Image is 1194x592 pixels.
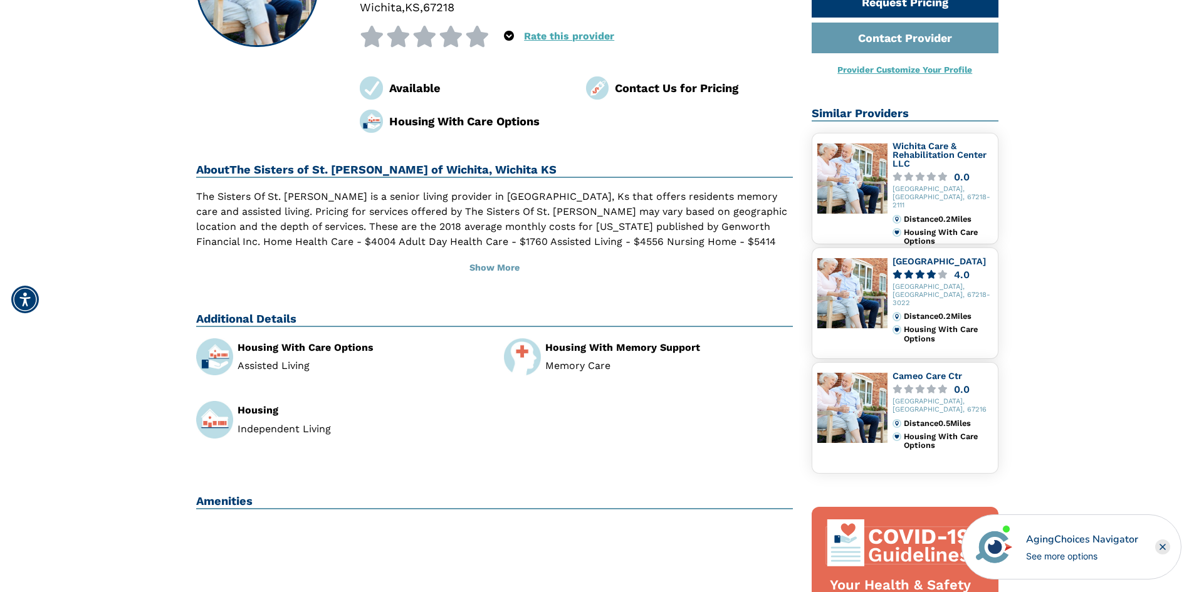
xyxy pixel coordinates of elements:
div: [GEOGRAPHIC_DATA], [GEOGRAPHIC_DATA], 67218-2111 [893,185,993,209]
div: Available [389,80,567,96]
div: See more options [1026,549,1138,563]
img: avatar [973,526,1015,568]
div: 0.0 [954,385,970,394]
div: Housing [238,405,485,415]
div: Distance 0.2 Miles [904,215,992,224]
div: Distance 0.5 Miles [904,419,992,428]
a: Contact Provider [812,23,998,53]
img: primary.svg [893,325,901,334]
img: covid-top-default.svg [824,519,977,566]
div: [GEOGRAPHIC_DATA], [GEOGRAPHIC_DATA], 67216 [893,398,993,414]
li: Memory Care [545,361,793,371]
h2: About The Sisters of St. [PERSON_NAME] of Wichita, Wichita KS [196,163,793,178]
a: Provider Customize Your Profile [837,65,972,75]
li: Assisted Living [238,361,485,371]
a: 0.0 [893,385,993,394]
img: primary.svg [893,228,901,237]
div: Housing With Care Options [238,343,485,353]
div: Contact Us for Pricing [615,80,793,96]
div: Housing With Care Options [904,325,992,343]
img: primary.svg [893,432,901,441]
a: 0.0 [893,172,993,182]
li: Independent Living [238,424,485,434]
span: KS [405,1,420,14]
div: 4.0 [954,270,970,279]
img: distance.svg [893,215,901,224]
a: Cameo Care Ctr [893,371,962,381]
span: Wichita [360,1,402,14]
div: Housing With Care Options [389,113,567,130]
div: Close [1155,539,1170,554]
div: Popover trigger [504,26,514,47]
div: [GEOGRAPHIC_DATA], [GEOGRAPHIC_DATA], 67218-3022 [893,283,993,307]
span: , [420,1,423,14]
div: Housing With Memory Support [545,343,793,353]
div: Distance 0.2 Miles [904,312,992,321]
div: Housing With Care Options [904,432,992,450]
a: [GEOGRAPHIC_DATA] [893,256,986,266]
a: 4.0 [893,270,993,279]
button: Show More [196,254,793,282]
div: AgingChoices Navigator [1026,532,1138,547]
h2: Amenities [196,494,793,509]
a: Wichita Care & Rehabilitation Center LLC [893,141,987,168]
a: Rate this provider [524,30,614,42]
p: The Sisters Of St. [PERSON_NAME] is a senior living provider in [GEOGRAPHIC_DATA], Ks that offers... [196,189,793,264]
img: distance.svg [893,419,901,428]
img: distance.svg [893,312,901,321]
div: 0.0 [954,172,970,182]
h2: Additional Details [196,312,793,327]
h2: Similar Providers [812,106,998,122]
div: Accessibility Menu [11,286,39,313]
div: Housing With Care Options [904,228,992,246]
span: , [402,1,405,14]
